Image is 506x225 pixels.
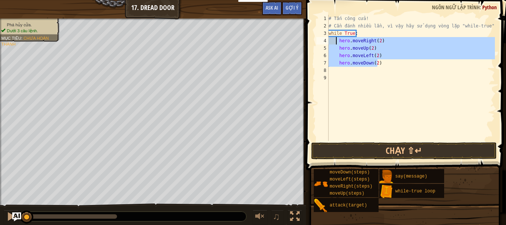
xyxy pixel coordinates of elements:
img: portrait.png [379,185,393,199]
span: say(message) [395,174,427,179]
span: Ask AI [266,4,278,11]
div: 7 [316,59,329,67]
button: Ask AI [262,1,282,15]
span: while-true loop [395,189,435,194]
span: : [480,4,482,11]
li: Phá hủy cửa. [1,22,55,28]
button: Chạy ⇧↵ [311,142,497,159]
span: Ngôn ngữ lập trình [432,4,480,11]
div: 1 [316,15,329,22]
span: Python [482,4,497,11]
div: 3 [316,30,329,37]
span: attack(target) [330,203,367,208]
img: portrait.png [379,170,393,184]
li: Dưới 3 câu lệnh. [1,28,55,34]
span: Dưới 3 câu lệnh. [7,28,38,33]
span: Mục tiêu [1,36,21,40]
img: portrait.png [314,199,328,213]
div: 9 [316,74,329,82]
span: moveDown(steps) [330,170,370,175]
span: moveLeft(steps) [330,177,370,182]
button: Ctrl + P: Pause [4,210,19,225]
div: 2 [316,22,329,30]
div: 8 [316,67,329,74]
span: moveRight(steps) [330,184,372,189]
button: Bật tắt chế độ toàn màn hình [287,210,302,225]
div: 5 [316,44,329,52]
span: moveUp(steps) [330,191,364,196]
button: ♫ [271,210,284,225]
span: ♫ [273,211,280,222]
img: portrait.png [314,177,328,191]
div: 4 [316,37,329,44]
div: 6 [316,52,329,59]
span: Chưa hoàn thành [1,36,49,46]
span: : [21,36,23,40]
span: Gợi ý [286,4,299,11]
button: Ask AI [12,212,21,221]
button: Tùy chỉnh âm lượng [253,210,267,225]
span: Phá hủy cửa. [7,22,32,27]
